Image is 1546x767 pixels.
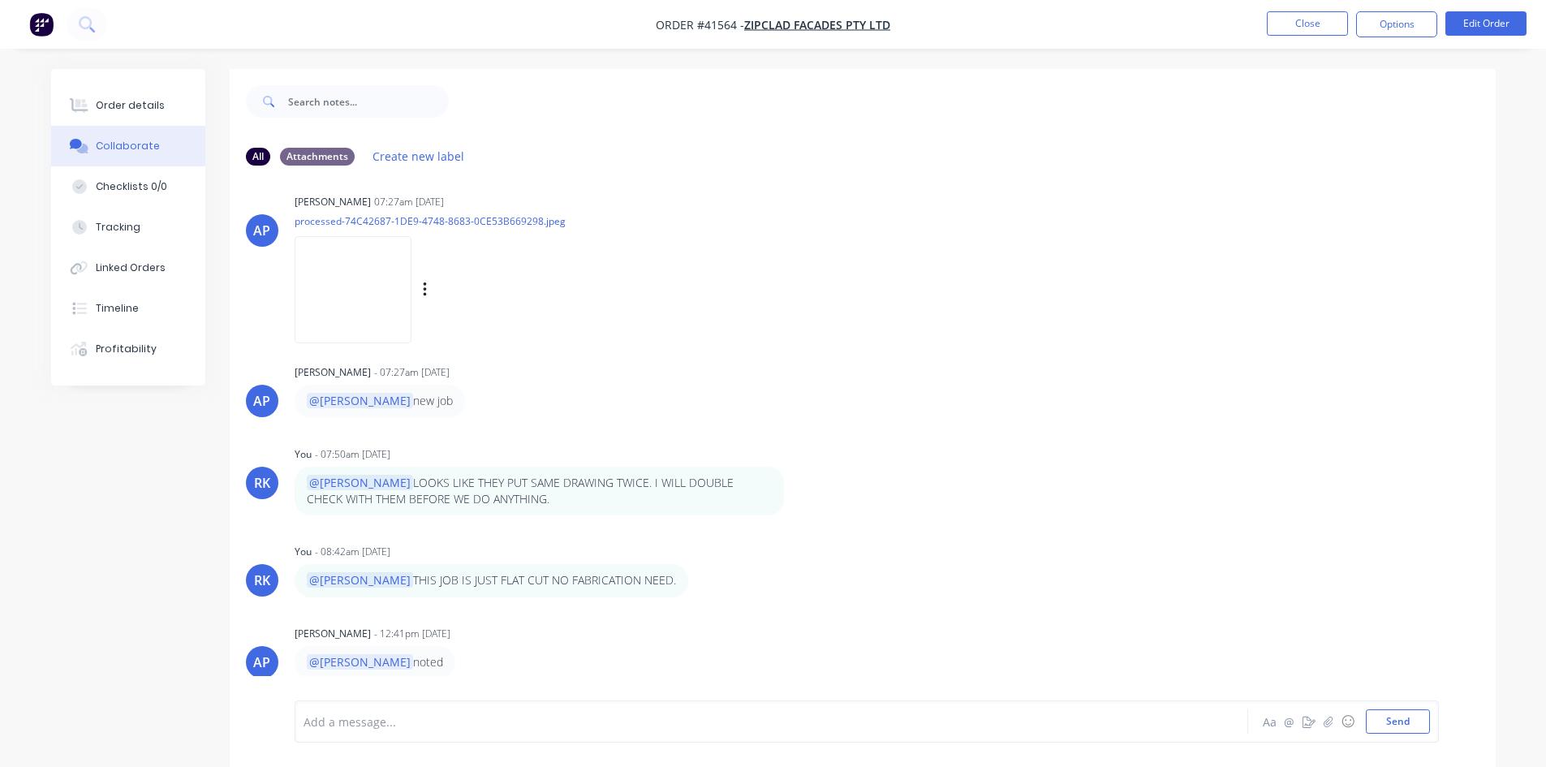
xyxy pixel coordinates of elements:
input: Search notes... [288,85,449,118]
div: All [246,148,270,166]
p: THIS JOB IS JUST FLAT CUT NO FABRICATION NEED. [307,572,676,588]
div: You [295,447,312,462]
div: - 07:50am [DATE] [315,447,390,462]
button: Collaborate [51,126,205,166]
div: 07:27am [DATE] [374,195,444,209]
span: @[PERSON_NAME] [307,393,413,408]
div: RK [254,571,270,590]
span: Order #41564 - [656,17,744,32]
div: [PERSON_NAME] [295,365,371,380]
button: Aa [1260,712,1280,731]
div: Checklists 0/0 [96,179,167,194]
div: Tracking [96,220,140,235]
button: Send [1366,709,1430,734]
span: @[PERSON_NAME] [307,572,413,588]
div: Order details [96,98,165,113]
div: - 08:42am [DATE] [315,545,390,559]
button: Tracking [51,207,205,248]
button: Order details [51,85,205,126]
button: ☺ [1338,712,1358,731]
div: Collaborate [96,139,160,153]
div: - 07:27am [DATE] [374,365,450,380]
div: You [295,545,312,559]
div: [PERSON_NAME] [295,627,371,641]
div: Linked Orders [96,261,166,275]
button: @ [1280,712,1299,731]
div: Profitability [96,342,157,356]
div: AP [253,391,270,411]
p: noted [307,654,443,670]
button: Profitability [51,329,205,369]
button: Close [1267,11,1348,36]
button: Checklists 0/0 [51,166,205,207]
div: AP [253,221,270,240]
a: Zipclad Facades Pty Ltd [744,17,890,32]
button: Edit Order [1445,11,1527,36]
p: processed-74C42687-1DE9-4748-8683-0CE53B669298.jpeg [295,214,592,228]
img: Factory [29,12,54,37]
div: Attachments [280,148,355,166]
div: [PERSON_NAME] [295,195,371,209]
button: Linked Orders [51,248,205,288]
div: AP [253,653,270,672]
button: Create new label [364,145,473,167]
div: Timeline [96,301,139,316]
p: new job [307,393,453,409]
span: @[PERSON_NAME] [307,654,413,670]
div: RK [254,473,270,493]
p: LOOKS LIKE THEY PUT SAME DRAWING TWICE. I WILL DOUBLE CHECK WITH THEM BEFORE WE DO ANYTHING. [307,475,772,508]
div: - 12:41pm [DATE] [374,627,450,641]
button: Timeline [51,288,205,329]
button: Options [1356,11,1437,37]
span: @[PERSON_NAME] [307,475,413,490]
